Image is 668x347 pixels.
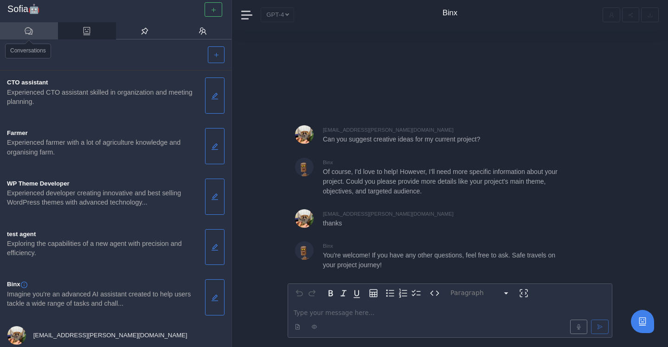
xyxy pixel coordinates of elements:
[7,4,224,15] a: Sofia🤖
[323,135,569,144] p: Can you suggest creative ideas for my current project?
[7,188,205,207] p: Experienced developer creating innovative and best selling WordPress themes with advanced technol...
[32,332,187,339] span: [EMAIL_ADDRESS][PERSON_NAME][DOMAIN_NAME]
[6,44,51,58] div: Conversations
[7,129,28,141] span: Farmer
[323,158,612,167] div: Binx
[208,46,225,63] button: Create Assistant
[428,287,441,300] button: Inline code format
[323,209,612,218] div: [EMAIL_ADDRESS][PERSON_NAME][DOMAIN_NAME]
[205,179,225,215] button: Edit Assistant
[7,128,205,164] a: FarmerExperienced farmer with a lot of agriculture knowledge and organising farm.
[7,88,205,106] p: Experienced CTO assistant skilled in organization and meeting planning.
[384,287,397,300] button: Bulleted list
[205,279,225,315] button: Edit Assistant
[205,128,225,164] button: Edit Assistant
[288,302,612,337] div: editable markdown
[397,287,410,300] button: Numbered list
[324,287,337,300] button: Bold
[7,229,205,265] a: test agentExploring the capabilities of a new agent with precision and efficiency.
[7,289,205,308] p: Imagine you're an advanced AI assistant created to help users tackle a wide range of tasks and ch...
[7,231,36,242] span: test agent
[7,79,48,90] span: CTO assistant
[323,241,612,251] div: Binx
[323,125,612,135] div: [EMAIL_ADDRESS][PERSON_NAME][DOMAIN_NAME]
[7,281,20,292] span: Binx
[384,287,423,300] div: toggle group
[7,180,70,192] span: WP Theme Developer
[7,77,205,114] a: CTO assistantExperienced CTO assistant skilled in organization and meeting planning.
[410,287,423,300] button: Check list
[205,229,225,265] button: Edit Assistant
[323,218,569,228] p: thanks
[337,287,350,300] button: Italic
[205,77,225,114] button: Edit Assistant
[7,279,205,315] a: BinxImagine you're an advanced AI assistant created to help users tackle a wide range of tasks an...
[350,287,363,300] button: Underline
[443,8,457,18] h4: Binx
[7,138,205,156] p: Experienced farmer with a lot of agriculture knowledge and organising farm.
[7,239,205,257] p: Exploring the capabilities of a new agent with precision and efficiency.
[447,287,514,300] button: Block type
[7,179,205,215] a: WP Theme DeveloperExperienced developer creating innovative and best selling WordPress themes wit...
[323,167,569,196] p: Of course, I'd love to help! However, I'll need more specific information about your project. Cou...
[323,251,569,270] p: You're welcome! If you have any other questions, feel free to ask. Safe travels on your project j...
